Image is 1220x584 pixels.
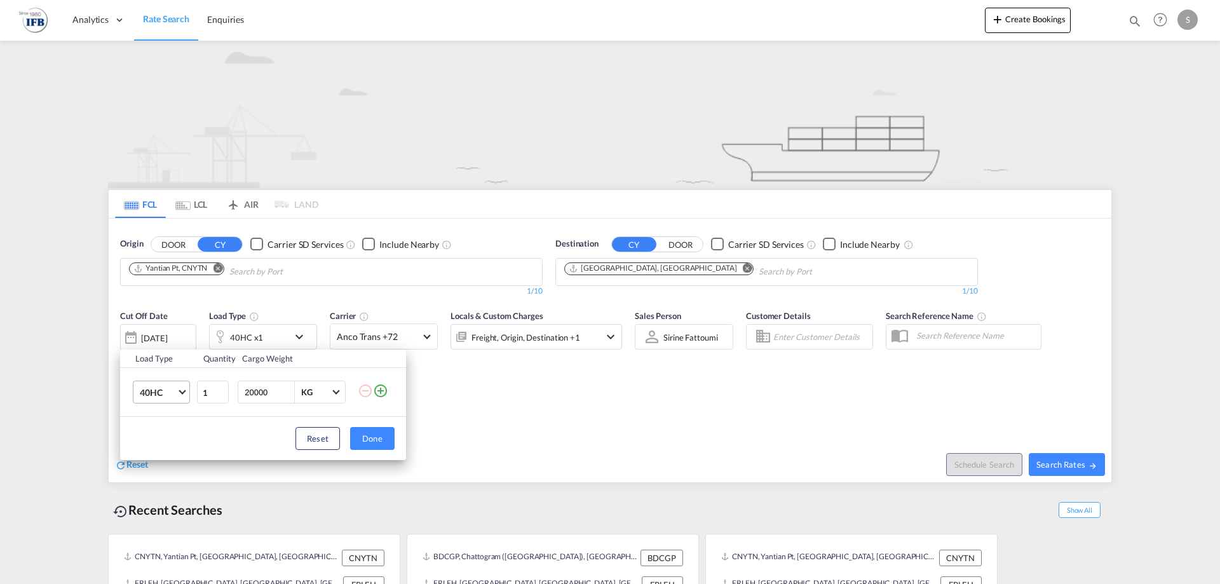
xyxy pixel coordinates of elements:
div: Cargo Weight [242,353,350,364]
input: Enter Weight [243,381,294,403]
div: KG [301,387,313,397]
md-select: Choose: 40HC [133,381,190,404]
md-icon: icon-minus-circle-outline [358,383,373,398]
button: Reset [295,427,340,450]
span: 40HC [140,386,177,399]
th: Load Type [120,350,196,368]
md-icon: icon-plus-circle-outline [373,383,388,398]
button: Done [350,427,395,450]
th: Quantity [196,350,235,368]
input: Qty [197,381,229,404]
